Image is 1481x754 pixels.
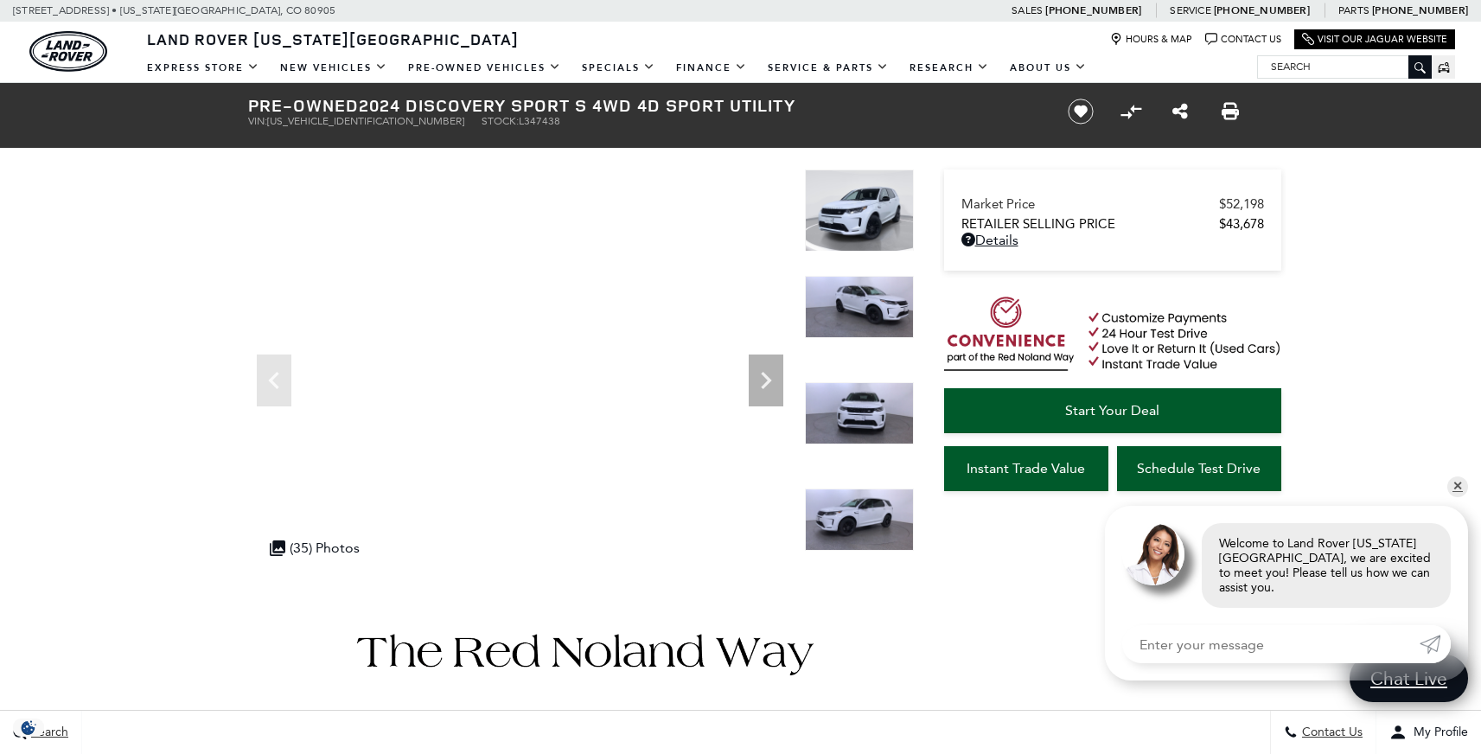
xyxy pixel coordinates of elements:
[248,169,792,578] iframe: Interactive Walkaround/Photo gallery of the vehicle/product
[9,719,48,737] img: Opt-Out Icon
[13,4,335,16] a: [STREET_ADDRESS] • [US_STATE][GEOGRAPHIC_DATA], CO 80905
[899,53,999,83] a: Research
[805,489,914,551] img: Used 2024 Fuji White Land Rover S image 4
[1137,460,1261,476] span: Schedule Test Drive
[805,382,914,444] img: Used 2024 Fuji White Land Rover S image 3
[1338,4,1369,16] span: Parts
[961,216,1264,232] a: Retailer Selling Price $43,678
[29,31,107,72] img: Land Rover
[1012,4,1043,16] span: Sales
[944,388,1281,433] a: Start Your Deal
[1222,101,1239,122] a: Print this Pre-Owned 2024 Discovery Sport S 4WD 4D Sport Utility
[1172,101,1188,122] a: Share this Pre-Owned 2024 Discovery Sport S 4WD 4D Sport Utility
[1065,402,1159,419] span: Start Your Deal
[1118,99,1144,125] button: Compare Vehicle
[1062,98,1100,125] button: Save vehicle
[805,276,914,338] img: Used 2024 Fuji White Land Rover S image 2
[1214,3,1310,17] a: [PHONE_NUMBER]
[270,53,398,83] a: New Vehicles
[1170,4,1210,16] span: Service
[9,719,48,737] section: Click to Open Cookie Consent Modal
[666,53,757,83] a: Finance
[1219,216,1264,232] span: $43,678
[1110,33,1192,46] a: Hours & Map
[1298,725,1363,740] span: Contact Us
[757,53,899,83] a: Service & Parts
[1372,3,1468,17] a: [PHONE_NUMBER]
[1420,625,1451,663] a: Submit
[1219,196,1264,212] span: $52,198
[944,446,1108,491] a: Instant Trade Value
[961,196,1219,212] span: Market Price
[961,232,1264,248] a: Details
[749,355,783,406] div: Next
[1202,523,1451,608] div: Welcome to Land Rover [US_STATE][GEOGRAPHIC_DATA], we are excited to meet you! Please tell us how...
[805,169,914,252] img: Used 2024 Fuji White Land Rover S image 1
[961,196,1264,212] a: Market Price $52,198
[961,216,1219,232] span: Retailer Selling Price
[1045,3,1141,17] a: [PHONE_NUMBER]
[137,29,529,49] a: Land Rover [US_STATE][GEOGRAPHIC_DATA]
[967,460,1085,476] span: Instant Trade Value
[137,53,1097,83] nav: Main Navigation
[1205,33,1281,46] a: Contact Us
[1117,446,1281,491] a: Schedule Test Drive
[261,531,368,565] div: (35) Photos
[248,96,1039,115] h1: 2024 Discovery Sport S 4WD 4D Sport Utility
[999,53,1097,83] a: About Us
[1376,711,1481,754] button: Open user profile menu
[267,115,464,127] span: [US_VEHICLE_IDENTIFICATION_NUMBER]
[1258,56,1431,77] input: Search
[519,115,560,127] span: L347438
[137,53,270,83] a: EXPRESS STORE
[1302,33,1447,46] a: Visit Our Jaguar Website
[571,53,666,83] a: Specials
[482,115,519,127] span: Stock:
[1122,625,1420,663] input: Enter your message
[1407,725,1468,740] span: My Profile
[248,115,267,127] span: VIN:
[398,53,571,83] a: Pre-Owned Vehicles
[29,31,107,72] a: land-rover
[248,93,359,117] strong: Pre-Owned
[1122,523,1184,585] img: Agent profile photo
[147,29,519,49] span: Land Rover [US_STATE][GEOGRAPHIC_DATA]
